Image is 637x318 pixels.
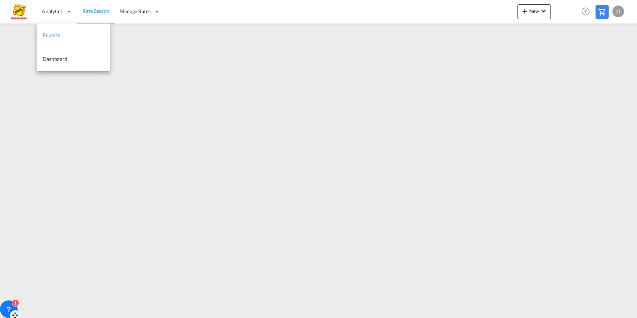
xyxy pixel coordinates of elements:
[119,8,151,15] span: Manage Rates
[579,5,592,18] span: Help
[43,56,67,62] span: Dashboard
[520,7,529,15] md-icon: icon-plus 400-fg
[42,8,63,15] span: Analytics
[518,4,551,19] button: icon-plus 400-fgNewicon-chevron-down
[539,7,548,15] md-icon: icon-chevron-down
[11,3,27,20] img: a2a4a140666c11eeab5485e577415959.png
[612,6,624,17] div: O
[82,8,109,14] span: Rate Search
[579,5,596,18] div: Help
[37,47,110,71] a: Dashboard
[520,8,548,14] span: New
[37,23,110,47] a: Reports
[43,32,60,38] span: Reports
